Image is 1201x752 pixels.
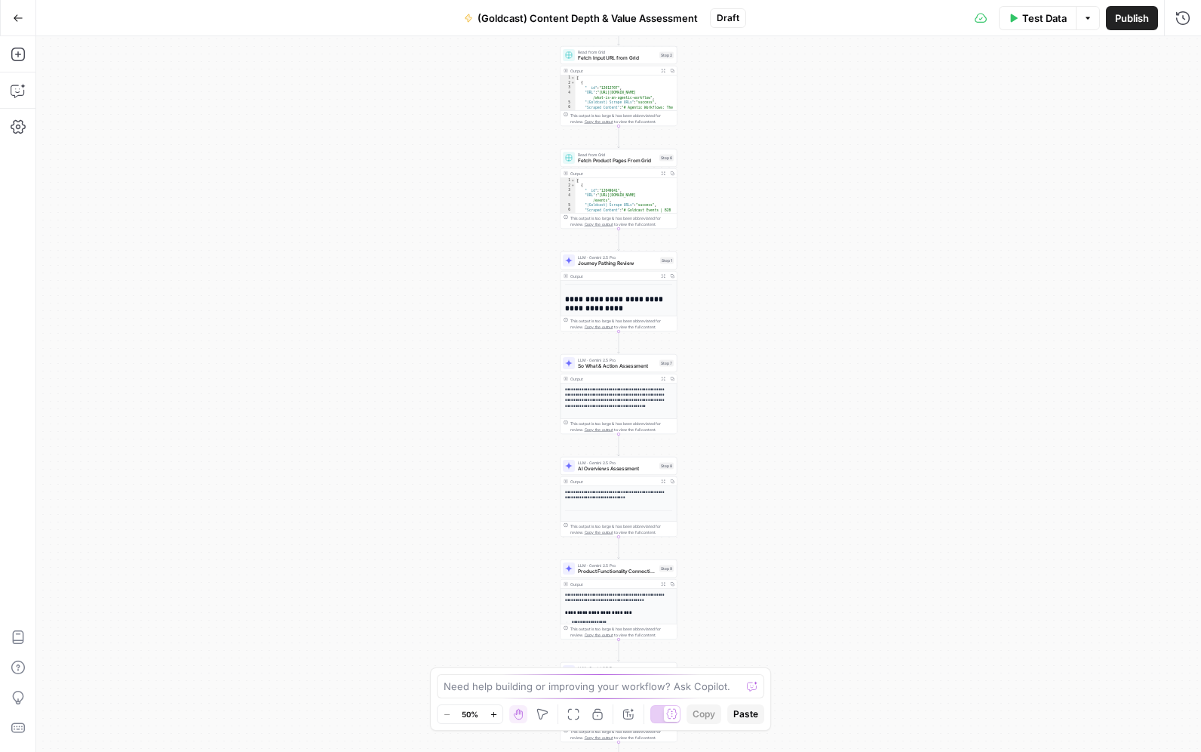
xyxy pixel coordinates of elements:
g: Edge from step_1 to step_7 [618,331,620,353]
div: Output [570,171,656,177]
span: (Goldcast) Content Depth & Value Assessment [478,11,698,26]
button: (Goldcast) Content Depth & Value Assessment [455,6,707,30]
span: Copy the output [585,222,613,227]
div: Output [570,479,656,485]
div: 3 [561,188,576,193]
div: Read from GridFetch Product Pages From GridStep 6Output[ { "__id":"12049641", "URL":"[URL][DOMAIN... [561,149,677,229]
span: Toggle code folding, rows 1 through 8 [571,76,576,81]
g: Edge from step_9 to step_10 [618,640,620,661]
span: Copy the output [585,427,613,432]
div: 4 [561,193,576,203]
div: 1 [561,178,576,183]
span: LLM · Gemini 2.5 Pro [578,562,656,569]
div: This output is too large & has been abbreviated for review. to view the full content. [570,112,674,125]
div: This output is too large & has been abbreviated for review. to view the full content. [570,318,674,330]
div: Step 2 [659,52,674,59]
span: Product Functionality Connection Audit [578,568,656,575]
button: Test Data [999,6,1076,30]
span: Toggle code folding, rows 1 through 8 [571,178,576,183]
span: Copy the output [585,119,613,124]
span: Read from Grid [578,49,656,55]
button: Copy [687,704,721,724]
g: Edge from step_6 to step_1 [618,229,620,251]
div: This output is too large & has been abbreviated for review. to view the full content. [570,626,674,638]
button: Paste [727,704,764,724]
span: Copy the output [585,530,613,535]
span: So What & Action Assessment [578,362,656,370]
div: This output is too large & has been abbreviated for review. to view the full content. [570,729,674,741]
div: 2 [561,81,576,86]
div: Output [570,581,656,587]
span: Paste [733,707,758,721]
span: Copy the output [585,735,613,740]
span: LLM · Gemini 2.5 Pro [578,665,655,671]
span: Draft [717,11,739,25]
span: LLM · Gemini 2.5 Pro [578,254,657,260]
span: Fetch Product Pages From Grid [578,157,656,165]
span: Test Data [1022,11,1067,26]
div: Step 6 [659,155,674,162]
div: Read from GridFetch Input URL from GridStep 2Output[ { "__id":"12012707", "URL":"[URL][DOMAIN_NAM... [561,46,677,126]
div: Step 7 [659,360,674,367]
span: Read from Grid [578,152,656,158]
div: 4 [561,91,576,100]
span: Copy the output [585,325,613,329]
div: Step 1 [660,257,674,264]
span: AI Overviews Assessment [578,465,656,473]
g: Edge from start to step_2 [618,23,620,45]
div: 5 [561,100,576,106]
div: 3 [561,85,576,91]
span: Journey Pathing Review [578,260,657,267]
div: Output [570,376,656,382]
span: LLM · Gemini 2.5 Pro [578,460,656,466]
div: 5 [561,203,576,208]
div: This output is too large & has been abbreviated for review. to view the full content. [570,421,674,433]
span: Copy [693,707,715,721]
button: Publish [1106,6,1158,30]
g: Edge from step_2 to step_6 [618,126,620,148]
div: This output is too large & has been abbreviated for review. to view the full content. [570,523,674,535]
div: 1 [561,76,576,81]
span: Toggle code folding, rows 2 through 7 [571,81,576,86]
g: Edge from step_8 to step_9 [618,537,620,559]
div: Step 8 [659,463,674,470]
div: This output is too large & has been abbreviated for review. to view the full content. [570,215,674,227]
div: 2 [561,183,576,189]
div: Output [570,273,656,279]
div: Output [570,68,656,74]
span: Fetch Input URL from Grid [578,54,656,62]
span: LLM · Gemini 2.5 Pro [578,357,656,363]
div: Step 9 [659,566,674,572]
span: 50% [462,708,478,720]
g: Edge from step_7 to step_8 [618,434,620,456]
span: Publish [1115,11,1149,26]
span: Toggle code folding, rows 2 through 7 [571,183,576,189]
span: Copy the output [585,633,613,637]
